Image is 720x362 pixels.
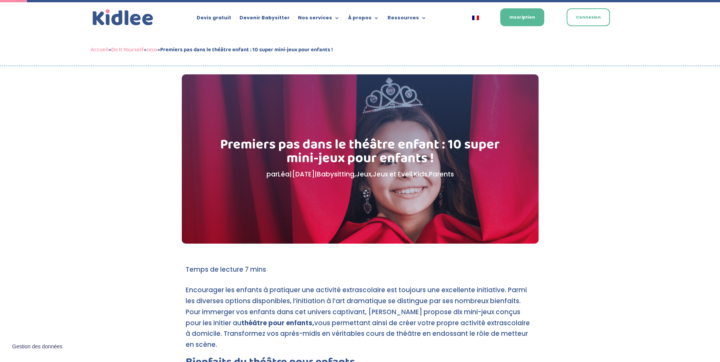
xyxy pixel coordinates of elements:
[317,170,354,179] a: Babysitting
[241,318,314,327] strong: théâtre pour enfants,
[8,339,67,355] button: Gestion des données
[12,343,62,350] span: Gestion des données
[373,170,412,179] a: Jeux et Eveil
[220,138,500,169] h1: Premiers pas dans le théâtre enfant : 10 super mini-jeux pour enfants !
[356,170,371,179] a: Jeux
[292,170,315,179] span: [DATE]
[414,170,427,179] a: Kids
[186,285,535,357] p: Encourager les enfants à pratiquer une activité extrascolaire est toujours une excellente initiat...
[220,169,500,180] p: par | | , , , ,
[278,170,290,179] a: Léa
[429,170,454,179] a: Parents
